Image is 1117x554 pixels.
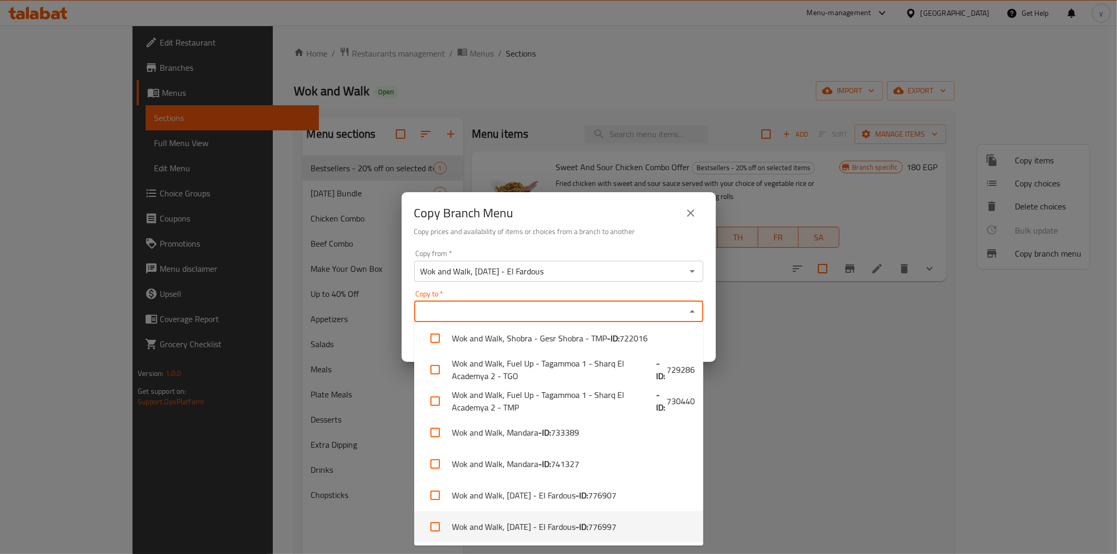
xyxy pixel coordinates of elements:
li: Wok and Walk, Shobra - Gesr Shobra - TMP [414,323,703,354]
button: Open [685,264,700,279]
li: Wok and Walk, Mandara [414,448,703,480]
li: Wok and Walk, Fuel Up - Tagammoa 1 - Sharq El Academya 2 - TGO [414,354,703,385]
li: Wok and Walk, [DATE] - El Fardous [414,511,703,542]
li: Wok and Walk, Mandara [414,417,703,448]
b: - ID: [607,332,620,345]
b: - ID: [656,389,667,414]
button: Close [685,304,700,319]
b: - ID: [656,357,667,382]
span: 730440 [667,395,695,407]
span: 776907 [588,489,616,502]
li: Wok and Walk, Fuel Up - Tagammoa 1 - Sharq El Academya 2 - TMP [414,385,703,417]
span: 722016 [620,332,648,345]
span: 733389 [551,426,579,439]
b: - ID: [576,489,588,502]
b: - ID: [538,426,551,439]
span: 776997 [588,520,616,533]
h2: Copy Branch Menu [414,205,514,221]
h6: Copy prices and availability of items or choices from a branch to another [414,226,703,237]
button: close [678,201,703,226]
span: 729286 [667,363,695,376]
b: - ID: [576,520,588,533]
span: 741327 [551,458,579,470]
li: Wok and Walk, [DATE] - El Fardous [414,480,703,511]
b: - ID: [538,458,551,470]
